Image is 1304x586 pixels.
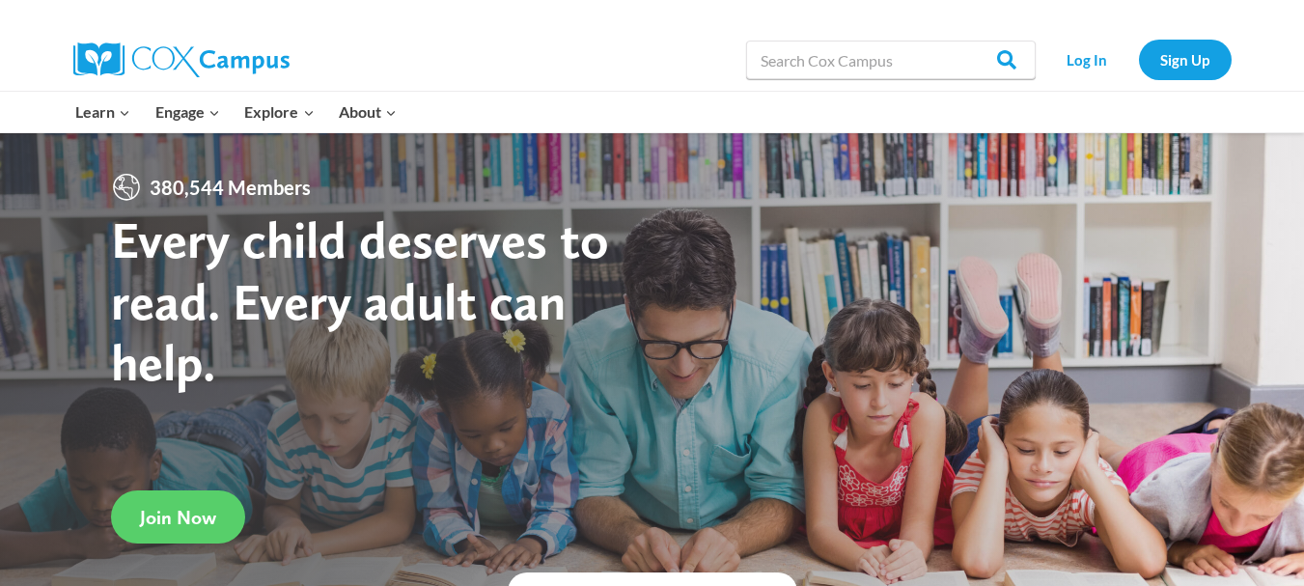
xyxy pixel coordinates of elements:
span: Join Now [140,506,216,529]
nav: Primary Navigation [64,92,409,132]
span: Engage [155,99,220,125]
strong: Every child deserves to read. Every adult can help. [111,209,609,393]
span: Explore [244,99,314,125]
span: 380,544 Members [142,172,319,203]
a: Log In [1045,40,1129,79]
span: About [339,99,397,125]
img: Cox Campus [73,42,290,77]
span: Learn [75,99,130,125]
a: Sign Up [1139,40,1232,79]
a: Join Now [111,490,245,544]
input: Search Cox Campus [746,41,1036,79]
nav: Secondary Navigation [1045,40,1232,79]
